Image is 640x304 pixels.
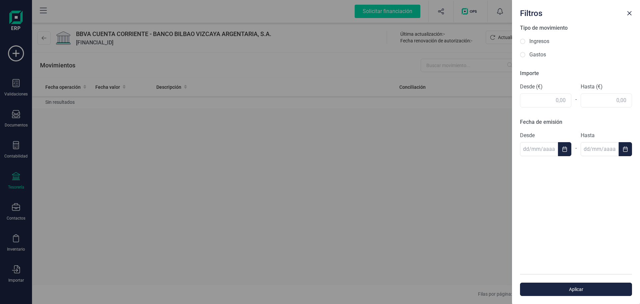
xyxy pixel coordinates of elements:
label: Hasta (€) [581,83,632,91]
input: 0,00 [520,93,571,107]
input: dd/mm/aaaa [520,142,558,156]
label: Ingresos [529,37,549,45]
span: Importe [520,70,539,76]
button: Close [624,8,635,19]
button: Aplicar [520,283,632,296]
label: Desde [520,131,571,139]
span: Tipo de movimiento [520,25,568,31]
input: 0,00 [581,93,632,107]
div: Filtros [517,5,624,19]
button: Choose Date [558,142,571,156]
div: - [571,91,581,107]
label: Gastos [529,51,546,59]
label: Hasta [581,131,632,139]
span: Aplicar [528,286,624,293]
span: Fecha de emisión [520,119,562,125]
label: Desde (€) [520,83,571,91]
button: Choose Date [619,142,632,156]
input: dd/mm/aaaa [581,142,619,156]
div: - [571,140,581,156]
